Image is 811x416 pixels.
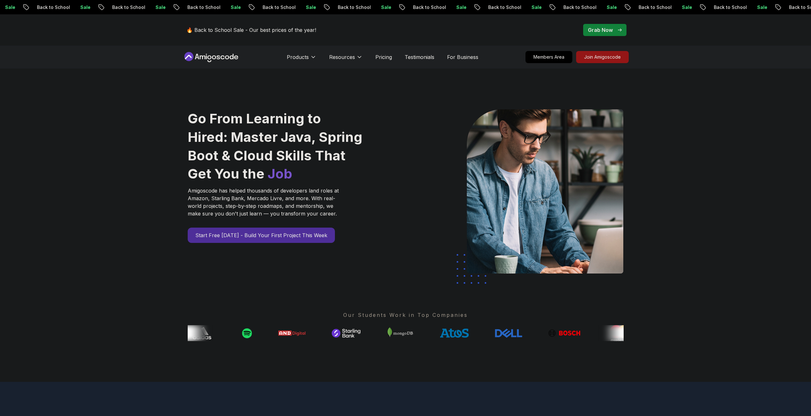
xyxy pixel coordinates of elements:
p: Back to School [256,4,299,11]
p: Back to School [406,4,449,11]
p: Grab Now [588,26,613,34]
p: Sale [73,4,94,11]
p: Amigoscode has helped thousands of developers land roles at Amazon, Starling Bank, Mercado Livre,... [188,187,341,217]
h1: Go From Learning to Hired: Master Java, Spring Boot & Cloud Skills That Get You the [188,109,363,183]
p: Back to School [481,4,525,11]
a: Start Free [DATE] - Build Your First Project This Week [188,228,335,243]
p: Products [287,53,309,61]
a: Testimonials [405,53,434,61]
p: Back to School [556,4,600,11]
p: 🔥 Back to School Sale - Our best prices of the year! [186,26,316,34]
a: Join Amigoscode [576,51,629,63]
p: Sale [148,4,169,11]
button: Products [287,53,316,66]
p: Our Students Work in Top Companies [188,311,624,319]
span: Job [268,165,292,182]
p: Back to School [331,4,374,11]
p: Sale [600,4,620,11]
img: hero [467,109,623,274]
a: Members Area [525,51,572,63]
p: Back to School [707,4,750,11]
p: Resources [329,53,355,61]
p: Sale [224,4,244,11]
p: Join Amigoscode [576,51,628,63]
p: Back to School [632,4,675,11]
button: Resources [329,53,363,66]
p: Members Area [526,51,572,63]
p: Sale [525,4,545,11]
p: Back to School [105,4,148,11]
a: For Business [447,53,478,61]
p: Sale [299,4,319,11]
a: Pricing [375,53,392,61]
p: Back to School [180,4,224,11]
p: Sale [449,4,470,11]
p: Sale [750,4,771,11]
p: Sale [675,4,695,11]
p: Back to School [30,4,73,11]
p: Sale [374,4,395,11]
